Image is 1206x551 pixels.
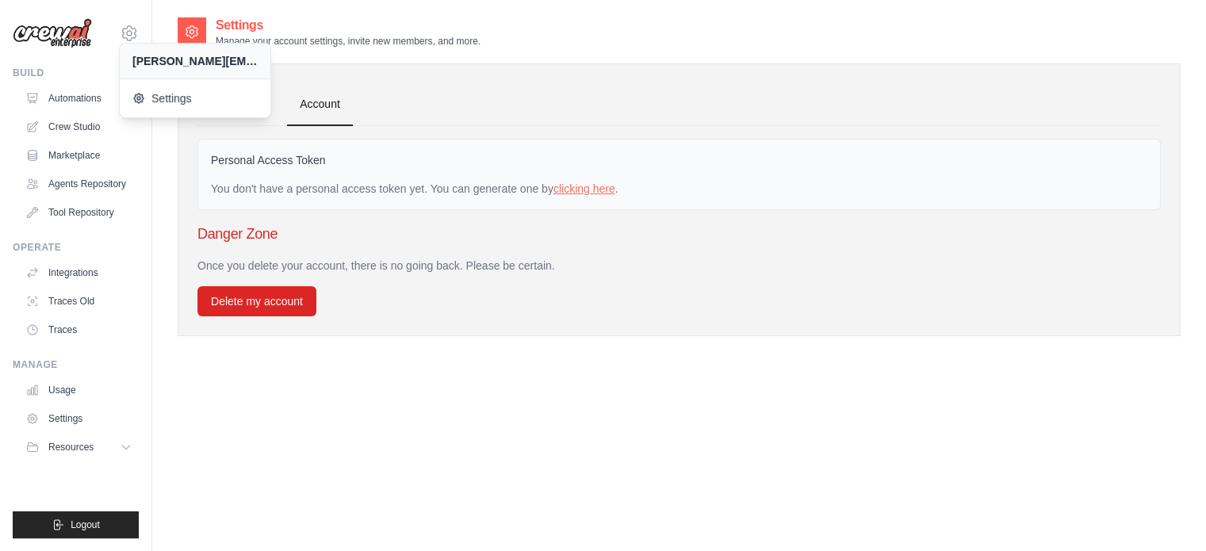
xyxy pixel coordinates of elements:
a: Account [287,83,353,126]
a: Traces Old [19,289,139,314]
button: Delete my account [197,286,316,316]
div: Operate [13,241,139,254]
div: You don't have a personal access token yet. You can generate one by . [211,181,1147,197]
div: Manage [13,358,139,371]
div: [PERSON_NAME][EMAIL_ADDRESS][PERSON_NAME][DOMAIN_NAME] [132,53,258,69]
img: Logo [13,18,92,48]
h2: Settings [216,16,480,35]
p: Manage your account settings, invite new members, and more. [216,35,480,48]
a: Usage [19,377,139,403]
a: Traces [19,317,139,342]
span: Resources [48,441,94,453]
a: Automations [19,86,139,111]
button: Logout [13,511,139,538]
div: Build [13,67,139,79]
span: Settings [132,90,258,106]
label: Personal Access Token [211,152,326,168]
a: Crew Studio [19,114,139,140]
a: Tool Repository [19,200,139,225]
a: Integrations [19,260,139,285]
a: Marketplace [19,143,139,168]
p: Once you delete your account, there is no going back. Please be certain. [197,258,1161,274]
a: Settings [120,82,270,114]
span: Logout [71,518,100,531]
h3: Danger Zone [197,223,1161,245]
button: Resources [19,434,139,460]
a: Agents Repository [19,171,139,197]
a: clicking here [553,182,615,195]
a: Settings [19,406,139,431]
